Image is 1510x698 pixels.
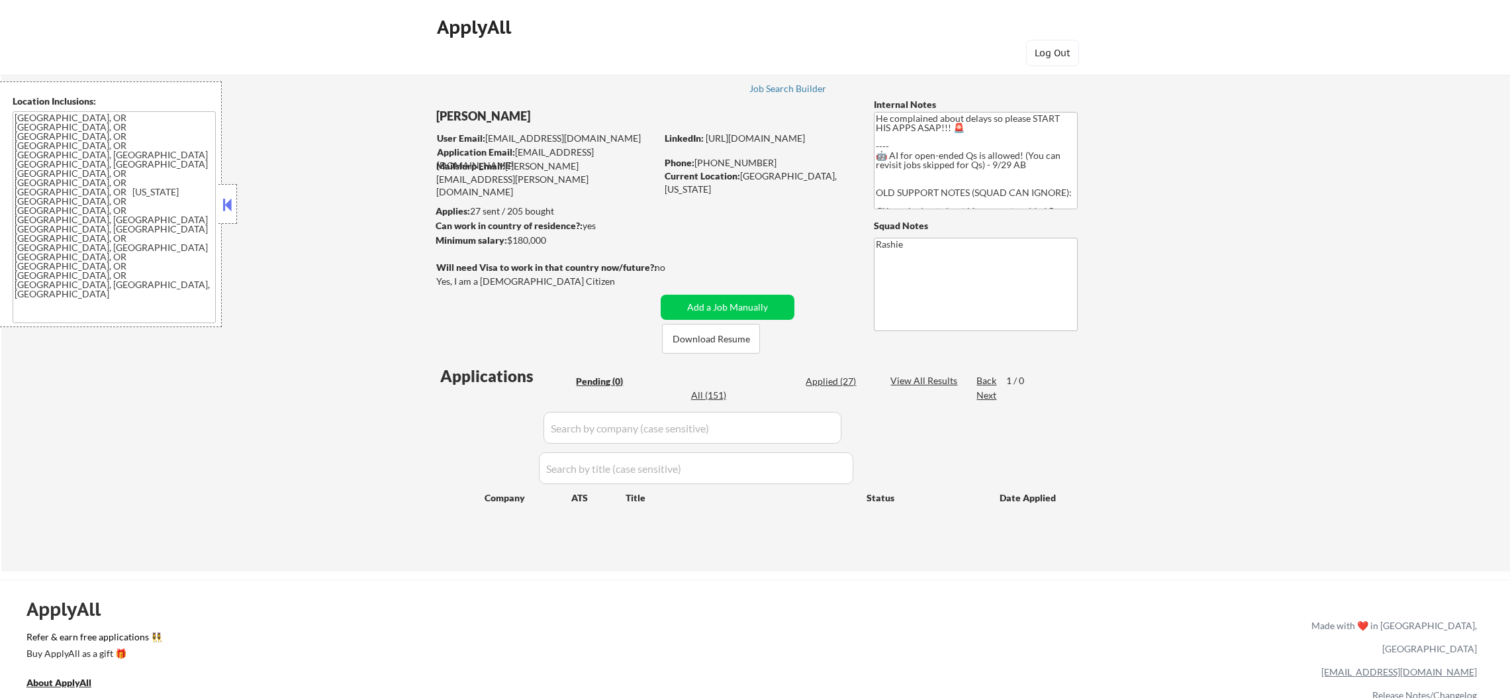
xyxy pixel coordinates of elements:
[436,160,505,172] strong: Mailslurp Email:
[26,675,110,692] a: About ApplyAll
[626,491,854,505] div: Title
[13,95,216,108] div: Location Inclusions:
[665,156,852,170] div: [PHONE_NUMBER]
[436,234,507,246] strong: Minimum salary:
[539,452,853,484] input: Search by title (case sensitive)
[437,132,485,144] strong: User Email:
[661,295,794,320] button: Add a Job Manually
[706,132,805,144] a: [URL][DOMAIN_NAME]
[665,170,740,181] strong: Current Location:
[1006,374,1037,387] div: 1 / 0
[26,677,91,688] u: About ApplyAll
[436,262,657,273] strong: Will need Visa to work in that country now/future?:
[976,374,998,387] div: Back
[749,83,827,97] a: Job Search Builder
[437,16,515,38] div: ApplyAll
[665,157,694,168] strong: Phone:
[543,412,841,444] input: Search by company (case sensitive)
[665,132,704,144] strong: LinkedIn:
[665,170,852,195] div: [GEOGRAPHIC_DATA], [US_STATE]
[485,491,571,505] div: Company
[437,132,656,145] div: [EMAIL_ADDRESS][DOMAIN_NAME]
[691,389,757,402] div: All (151)
[806,375,872,388] div: Applied (27)
[874,219,1078,232] div: Squad Notes
[874,98,1078,111] div: Internal Notes
[436,160,656,199] div: [PERSON_NAME][EMAIL_ADDRESS][PERSON_NAME][DOMAIN_NAME]
[1306,614,1477,660] div: Made with ❤️ in [GEOGRAPHIC_DATA], [GEOGRAPHIC_DATA]
[26,632,1035,646] a: Refer & earn free applications 👯‍♀️
[436,220,583,231] strong: Can work in country of residence?:
[1026,40,1079,66] button: Log Out
[437,146,515,158] strong: Application Email:
[749,84,827,93] div: Job Search Builder
[26,598,116,621] div: ApplyAll
[976,389,998,402] div: Next
[655,261,692,274] div: no
[436,108,708,125] div: [PERSON_NAME]
[890,374,961,387] div: View All Results
[26,646,159,663] a: Buy ApplyAll as a gift 🎁
[437,146,656,172] div: [EMAIL_ADDRESS][DOMAIN_NAME]
[436,219,652,232] div: yes
[440,368,571,384] div: Applications
[436,205,656,218] div: 27 sent / 205 bought
[576,375,642,388] div: Pending (0)
[867,485,980,509] div: Status
[571,491,626,505] div: ATS
[26,649,159,658] div: Buy ApplyAll as a gift 🎁
[436,275,660,288] div: Yes, I am a [DEMOGRAPHIC_DATA] Citizen
[436,205,470,217] strong: Applies:
[662,324,760,354] button: Download Resume
[1321,666,1477,677] a: [EMAIL_ADDRESS][DOMAIN_NAME]
[1000,491,1058,505] div: Date Applied
[436,234,656,247] div: $180,000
